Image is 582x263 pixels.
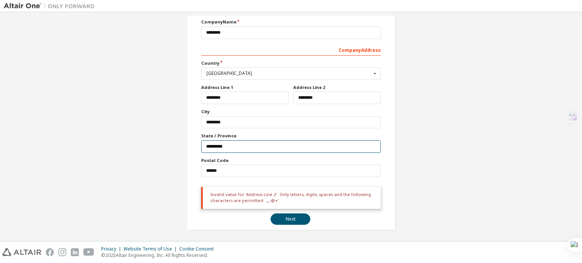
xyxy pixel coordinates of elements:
[2,248,41,256] img: altair_logo.svg
[58,248,66,256] img: instagram.svg
[46,248,54,256] img: facebook.svg
[201,133,381,139] label: State / Province
[271,213,310,225] button: Next
[124,246,179,252] div: Website Terms of Use
[201,60,381,66] label: Country
[4,2,99,10] img: Altair One
[293,84,381,90] label: Address Line 2
[179,246,218,252] div: Cookie Consent
[201,187,381,209] div: Invalid value for 'Address Line 2'. Only letters, digits, spaces and the following characters are...
[201,109,381,115] label: City
[101,246,124,252] div: Privacy
[101,252,218,258] p: © 2025 Altair Engineering, Inc. All Rights Reserved.
[207,71,371,76] div: [GEOGRAPHIC_DATA]
[201,157,381,163] label: Postal Code
[201,19,381,25] label: Company Name
[83,248,94,256] img: youtube.svg
[71,248,79,256] img: linkedin.svg
[201,44,381,56] div: Company Address
[201,84,289,90] label: Address Line 1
